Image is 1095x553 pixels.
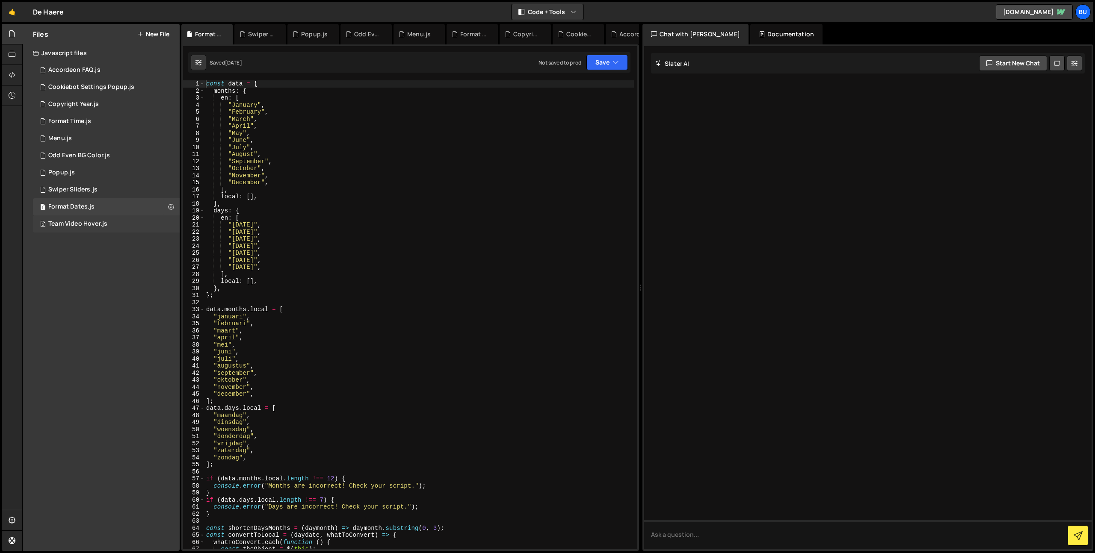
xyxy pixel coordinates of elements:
div: 17043/46858.js [33,147,180,164]
div: De Haere [33,7,64,17]
button: Save [586,55,628,70]
div: Accordeon FAQ.js [619,30,647,38]
div: 50 [183,426,205,433]
div: 55 [183,461,205,468]
div: 24 [183,243,205,250]
div: 65 [183,532,205,539]
div: 37 [183,334,205,341]
div: 62 [183,511,205,518]
div: 52 [183,440,205,447]
div: 25 [183,250,205,257]
div: 47 [183,405,205,412]
div: 34 [183,313,205,321]
div: 5 [183,109,205,116]
a: [DOMAIN_NAME] [996,4,1073,20]
div: Swiper Sliders.js [48,186,98,194]
div: 27 [183,264,205,271]
div: 51 [183,433,205,440]
div: 17043/46856.js [33,96,180,113]
div: Menu.js [48,135,72,142]
div: 17043/46855.js [33,113,180,130]
div: 33 [183,306,205,313]
div: 22 [183,229,205,236]
div: 67 [183,546,205,553]
div: 39 [183,348,205,356]
div: Format Dates.js [195,30,222,38]
div: 17043/46854.js [33,198,180,215]
span: 1 [40,204,45,211]
div: 28 [183,271,205,278]
div: 17043/46857.js [33,62,180,79]
div: 17043/46851.js [33,181,180,198]
div: 38 [183,341,205,349]
div: 30 [183,285,205,292]
div: 18 [183,200,205,208]
h2: Slater AI [655,59,690,68]
div: 26 [183,257,205,264]
div: 36 [183,327,205,335]
div: 43 [183,377,205,384]
div: 17043/46861.js [33,215,180,232]
div: 1 [183,80,205,88]
div: Not saved to prod [539,59,581,66]
div: Javascript files [23,44,180,62]
div: 63 [183,518,205,525]
div: 20 [183,215,205,222]
button: New File [137,31,169,38]
div: 17 [183,193,205,200]
div: 61 [183,503,205,511]
div: 4 [183,102,205,109]
div: 6 [183,116,205,123]
div: 59 [183,489,205,497]
div: Popup.js [301,30,328,38]
div: Format Time.js [48,118,91,125]
div: 44 [183,384,205,391]
h2: Files [33,29,48,39]
div: 46 [183,398,205,405]
div: Format Dates.js [48,203,95,211]
div: 17043/46852.js [33,164,180,181]
a: Bu [1075,4,1091,20]
div: 10 [183,144,205,151]
div: 9 [183,137,205,144]
div: 60 [183,497,205,504]
div: 13 [183,165,205,172]
div: Accordeon FAQ.js [48,66,101,74]
div: 17043/46859.js [33,130,180,147]
button: Start new chat [979,56,1047,71]
div: 17043/46853.js [33,79,180,96]
div: 48 [183,412,205,419]
div: Cookiebot Settings Popup.js [48,83,134,91]
div: [DATE] [225,59,242,66]
div: 45 [183,391,205,398]
div: Copyright Year.js [48,100,99,108]
div: 23 [183,235,205,243]
div: Odd Even BG Color.js [48,152,110,159]
div: 29 [183,278,205,285]
div: 66 [183,539,205,546]
div: 11 [183,151,205,158]
div: 15 [183,179,205,186]
span: 2 [40,221,45,228]
div: 7 [183,123,205,130]
div: 2 [183,88,205,95]
div: 56 [183,468,205,476]
div: Documentation [750,24,823,44]
div: 14 [183,172,205,179]
div: 8 [183,130,205,137]
div: Menu.js [407,30,431,38]
div: 40 [183,356,205,363]
div: Format Time.js [460,30,488,38]
div: 57 [183,475,205,482]
div: Copyright Year.js [513,30,541,38]
button: Code + Tools [512,4,583,20]
div: Chat with [PERSON_NAME] [642,24,749,44]
div: 21 [183,221,205,229]
div: 54 [183,454,205,462]
div: 49 [183,419,205,426]
div: 35 [183,320,205,327]
div: 58 [183,482,205,490]
div: 16 [183,186,205,194]
div: 53 [183,447,205,454]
